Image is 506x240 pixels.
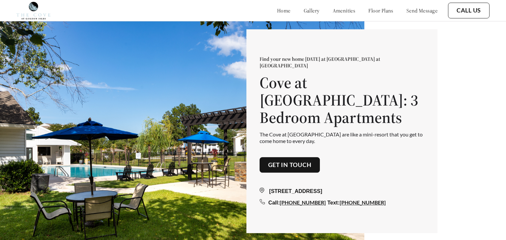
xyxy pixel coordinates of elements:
a: [PHONE_NUMBER] [340,200,386,206]
div: [STREET_ADDRESS] [260,188,424,196]
button: Get in touch [260,157,320,173]
a: gallery [304,7,320,14]
p: Find your new home [DATE] at [GEOGRAPHIC_DATA] at [GEOGRAPHIC_DATA] [260,56,424,69]
img: cove_at_golden_isles_logo.png [16,2,50,19]
span: Call: [268,200,280,206]
a: amenities [333,7,355,14]
a: floor plans [368,7,393,14]
p: The Cove at [GEOGRAPHIC_DATA] are like a mini-resort that you get to come home to every day. [260,132,424,144]
h1: Cove at [GEOGRAPHIC_DATA]: 3 Bedroom Apartments [260,74,424,126]
button: Call Us [448,3,490,18]
a: send message [407,7,437,14]
a: Get in touch [268,161,312,169]
span: Text: [327,200,340,206]
a: home [277,7,291,14]
a: [PHONE_NUMBER] [280,200,326,206]
a: Call Us [457,7,481,14]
